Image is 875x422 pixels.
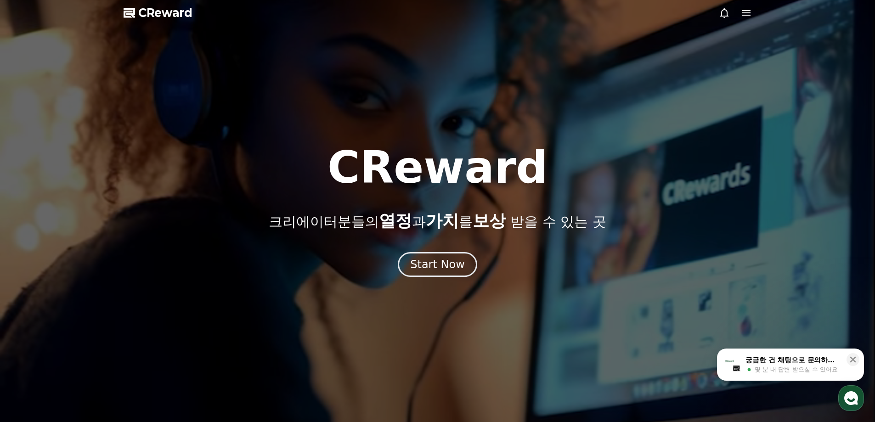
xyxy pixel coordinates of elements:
[119,291,176,314] a: 설정
[410,257,465,272] div: Start Now
[379,211,412,230] span: 열정
[398,261,477,270] a: Start Now
[269,212,606,230] p: 크리에이터분들의 과 를 받을 수 있는 곳
[473,211,506,230] span: 보상
[142,305,153,312] span: 설정
[61,291,119,314] a: 대화
[138,6,192,20] span: CReward
[3,291,61,314] a: 홈
[398,252,477,277] button: Start Now
[327,146,548,190] h1: CReward
[426,211,459,230] span: 가치
[84,305,95,313] span: 대화
[124,6,192,20] a: CReward
[29,305,34,312] span: 홈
